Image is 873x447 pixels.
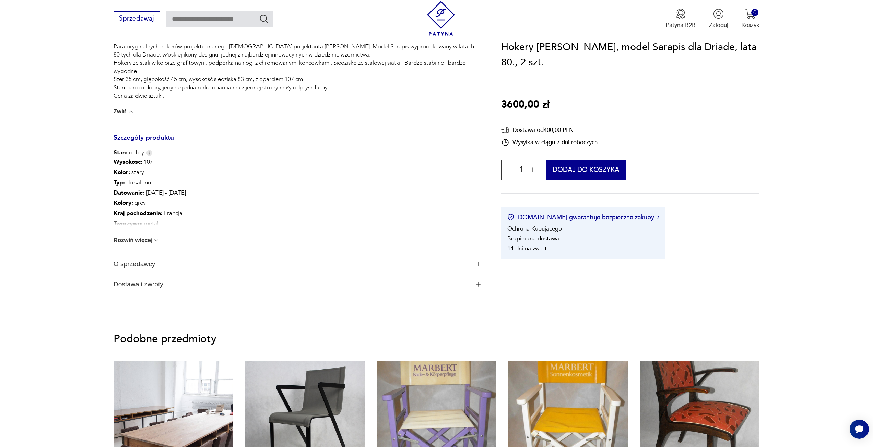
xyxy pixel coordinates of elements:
[751,9,758,16] div: 0
[424,1,458,36] img: Patyna - sklep z meblami i dekoracjami vintage
[666,9,696,29] button: Patyna B2B
[114,237,160,244] button: Rozwiń więcej
[476,282,481,287] img: Ikona plusa
[146,150,152,156] img: Info icon
[476,262,481,266] img: Ikona plusa
[741,9,759,29] button: 0Koszyk
[114,177,237,188] p: do salonu
[666,9,696,29] a: Ikona medaluPatyna B2B
[713,9,724,19] img: Ikonka użytkownika
[114,274,470,294] span: Dostawa i zwroty
[546,160,626,180] button: Dodaj do koszyka
[709,21,728,29] p: Zaloguj
[657,216,659,219] img: Ikona strzałki w prawo
[114,178,125,186] b: Typ :
[114,16,160,22] a: Sprzedawaj
[507,213,659,222] button: [DOMAIN_NAME] gwarantuje bezpieczne zakupy
[850,420,869,439] iframe: Smartsupp widget button
[501,126,509,134] img: Ikona dostawy
[114,199,133,207] b: Kolory :
[507,214,514,221] img: Ikona certyfikatu
[114,189,145,197] b: Datowanie :
[114,42,481,100] p: Para oryginalnych hokerów projektu znanego [DEMOGRAPHIC_DATA] projektanta [PERSON_NAME]. Model Sa...
[507,245,547,252] li: 14 dni na zwrot
[501,97,550,113] p: 3600,00 zł
[675,9,686,19] img: Ikona medalu
[127,108,134,115] img: chevron down
[114,209,163,217] b: Kraj pochodzenia :
[501,126,598,134] div: Dostawa od 400,00 PLN
[501,39,759,71] h1: Hokery [PERSON_NAME], model Sarapis dla Driade, lata 80., 2 szt.
[114,149,144,157] span: dobry
[259,14,269,24] button: Szukaj
[114,188,237,198] p: [DATE] - [DATE]
[709,9,728,29] button: Zaloguj
[501,138,598,147] div: Wysyłka w ciągu 7 dni roboczych
[114,168,130,176] b: Kolor:
[153,237,160,244] img: chevron down
[114,108,134,115] button: Zwiń
[666,21,696,29] p: Patyna B2B
[114,254,470,274] span: O sprzedawcy
[114,157,237,167] p: 107
[520,167,523,173] span: 1
[114,208,237,219] p: Francja
[741,21,759,29] p: Koszyk
[114,274,481,294] button: Ikona plusaDostawa i zwroty
[114,198,237,208] p: grey
[114,149,128,157] b: Stan:
[745,9,756,19] img: Ikona koszyka
[114,220,143,227] b: Tworzywo :
[114,135,481,149] h3: Szczegóły produktu
[507,235,559,243] li: Bezpieczna dostawa
[114,11,160,26] button: Sprzedawaj
[114,167,237,177] p: szary
[507,225,562,233] li: Ochrona Kupującego
[114,219,237,229] p: metal
[114,254,481,274] button: Ikona plusaO sprzedawcy
[114,158,142,166] b: Wysokość :
[114,334,759,344] p: Podobne przedmioty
